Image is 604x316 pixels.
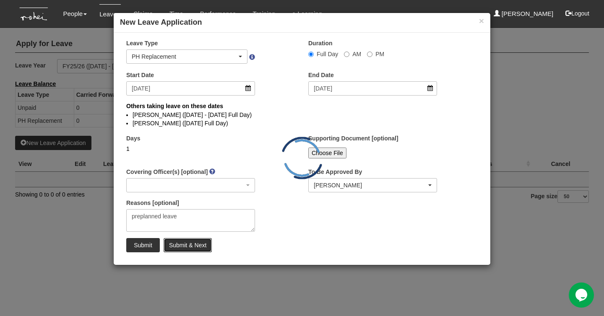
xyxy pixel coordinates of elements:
label: Start Date [126,71,154,79]
li: [PERSON_NAME] ([DATE] Full Day) [133,119,471,127]
div: PH Replacement [132,52,237,61]
button: PH Replacement [126,49,247,64]
label: To Be Approved By [308,168,362,176]
label: Days [126,134,140,142]
input: Submit & Next [164,238,212,252]
b: New Leave Application [120,18,202,26]
input: d/m/yyyy [126,81,255,96]
div: 1 [126,145,255,153]
iframe: chat widget [569,282,596,308]
li: [PERSON_NAME] ([DATE] - [DATE] Full Day) [133,111,471,119]
span: PM [375,51,384,57]
label: Reasons [optional] [126,199,179,207]
label: Duration [308,39,333,47]
b: Others taking leave on these dates [126,103,223,109]
label: Leave Type [126,39,158,47]
button: × [479,16,484,25]
label: Covering Officer(s) [optional] [126,168,208,176]
label: End Date [308,71,334,79]
input: d/m/yyyy [308,81,437,96]
div: [PERSON_NAME] [314,181,427,189]
span: Full Day [317,51,338,57]
input: Submit [126,238,160,252]
span: AM [352,51,361,57]
label: Supporting Document [optional] [308,134,398,142]
input: Choose File [308,148,346,158]
button: Royston Choo [308,178,437,192]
